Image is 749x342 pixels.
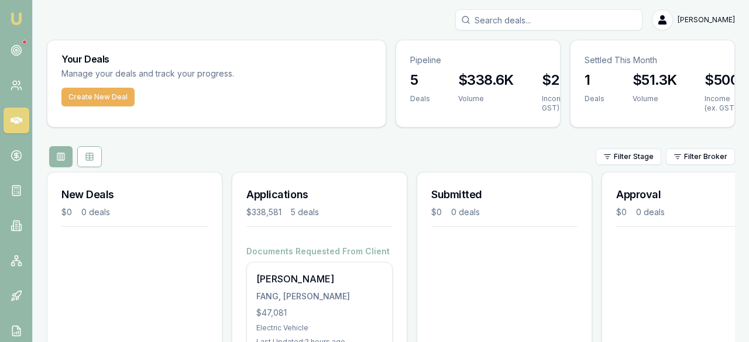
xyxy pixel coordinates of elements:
div: 0 deals [81,206,110,218]
h3: $500 [705,71,738,89]
h4: Documents Requested From Client [246,246,393,257]
div: [PERSON_NAME] [256,272,383,286]
div: Electric Vehicle [256,323,383,333]
div: $0 [431,206,442,218]
p: Manage your deals and track your progress. [61,67,361,81]
div: Income (ex. GST) [542,94,582,113]
div: Volume [633,94,676,103]
span: Filter Stage [614,152,654,161]
input: Search deals [455,9,643,30]
button: Filter Broker [666,148,735,165]
h3: $51.3K [633,71,676,89]
h3: 1 [585,71,604,89]
h3: Applications [246,186,393,203]
div: 0 deals [451,206,480,218]
div: $0 [616,206,627,218]
h3: $338.6K [458,71,514,89]
img: emu-icon-u.png [9,12,23,26]
div: Income (ex. GST) [705,94,738,113]
div: $47,081 [256,307,383,319]
h3: New Deals [61,186,208,203]
div: Deals [410,94,430,103]
span: Filter Broker [684,152,727,161]
div: 0 deals [636,206,665,218]
div: $0 [61,206,72,218]
div: Volume [458,94,514,103]
h3: 5 [410,71,430,89]
p: Settled This Month [585,54,720,66]
div: $338,581 [246,206,281,218]
button: Filter Stage [596,148,661,165]
div: Deals [585,94,604,103]
h3: Your Deals [61,54,372,64]
span: [PERSON_NAME] [678,15,735,25]
div: FANG, [PERSON_NAME] [256,291,383,302]
button: Create New Deal [61,88,135,106]
p: Pipeline [410,54,546,66]
h3: $2.4K [542,71,582,89]
div: 5 deals [291,206,319,218]
h3: Submitted [431,186,578,203]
